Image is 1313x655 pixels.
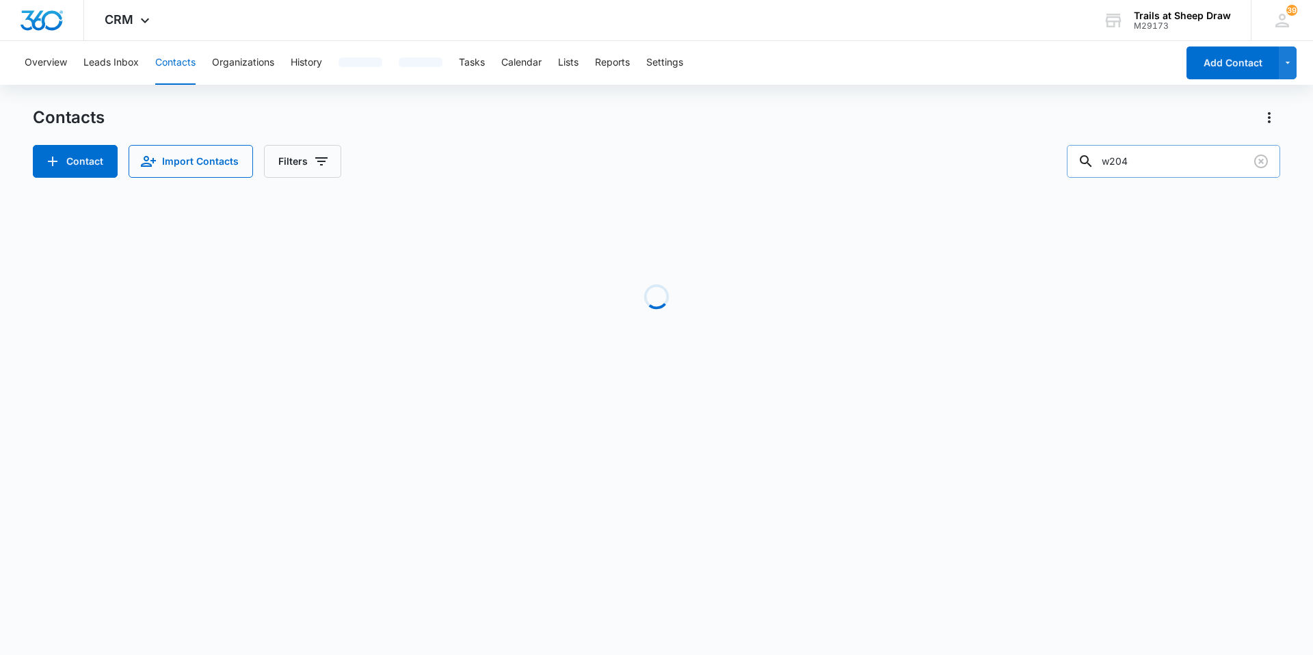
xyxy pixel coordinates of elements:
[558,41,579,85] button: Lists
[646,41,683,85] button: Settings
[501,41,542,85] button: Calendar
[212,41,274,85] button: Organizations
[155,41,196,85] button: Contacts
[1286,5,1297,16] div: notifications count
[1134,21,1231,31] div: account id
[83,41,139,85] button: Leads Inbox
[1186,46,1279,79] button: Add Contact
[1250,150,1272,172] button: Clear
[459,41,485,85] button: Tasks
[33,145,118,178] button: Add Contact
[595,41,630,85] button: Reports
[1258,107,1280,129] button: Actions
[1067,145,1280,178] input: Search Contacts
[1286,5,1297,16] span: 39
[129,145,253,178] button: Import Contacts
[1134,10,1231,21] div: account name
[33,107,105,128] h1: Contacts
[25,41,67,85] button: Overview
[264,145,341,178] button: Filters
[291,41,322,85] button: History
[105,12,133,27] span: CRM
